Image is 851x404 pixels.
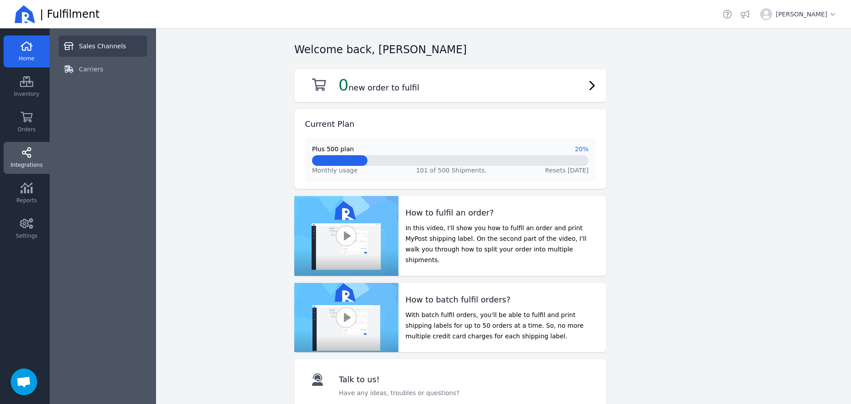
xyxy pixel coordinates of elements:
[79,42,126,51] span: Sales Channels
[757,4,840,24] button: [PERSON_NAME]
[14,90,39,98] span: Inventory
[40,7,100,21] span: | Fulfilment
[14,4,35,25] img: Ricemill Logo
[339,76,349,94] span: 0
[312,166,358,175] span: Monthly usage
[312,145,354,153] span: Plus 500 plan
[721,8,734,20] a: Helpdesk
[406,310,599,341] p: With batch fulfil orders, you'll be able to fulfil and print shipping labels for up to 50 orders ...
[406,223,599,265] p: In this video, I'll show you how to fulfil an order and print MyPost shipping label. On the secon...
[79,65,103,74] span: Carriers
[16,232,37,239] span: Settings
[416,167,487,174] span: 101 of 500 Shipments.
[59,59,147,80] a: Carriers
[11,161,43,169] span: Integrations
[18,126,35,133] span: Orders
[59,35,147,57] a: Sales Channels
[339,76,419,94] h2: new order to fulfil
[406,294,599,306] h2: How to batch fulfil orders?
[339,373,460,386] h2: Talk to us!
[19,55,34,62] span: Home
[11,369,37,395] div: Open chat
[305,118,355,130] h2: Current Plan
[339,389,460,396] span: Have any ideas, troubles or questions?
[575,145,589,153] span: 20%
[776,10,837,19] span: [PERSON_NAME]
[545,167,589,174] span: Resets [DATE]
[406,207,599,219] h2: How to fulfil an order?
[294,43,467,57] h2: Welcome back, [PERSON_NAME]
[16,197,37,204] span: Reports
